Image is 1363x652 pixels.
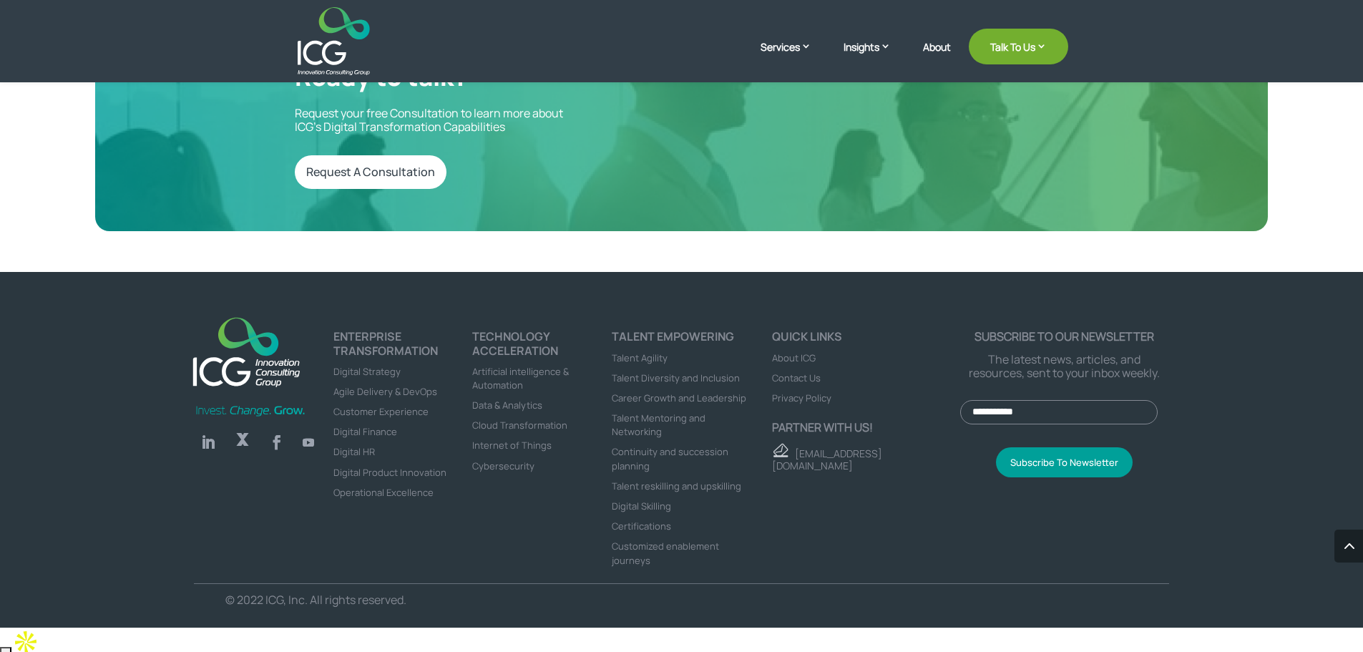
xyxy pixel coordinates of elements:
[333,425,397,438] a: Digital Finance
[772,443,788,457] img: email - ICG
[333,385,437,398] a: Agile Delivery & DevOps
[612,330,751,350] h4: Talent Empowering
[960,330,1169,344] p: Subscribe to our newsletter
[185,309,308,396] a: logo_footer
[772,351,816,364] a: About ICG
[333,405,429,418] a: Customer Experience
[772,391,831,404] a: Privacy Policy
[472,330,612,364] h4: TECHNOLOGY ACCELERATION
[612,445,728,472] a: Continuity and succession planning
[996,447,1133,477] button: Subscribe To Newsletter
[228,428,257,457] a: Follow on X
[844,39,905,75] a: Insights
[472,419,567,432] a: Cloud Transformation
[225,593,656,607] p: © 2022 ICG, Inc. All rights reserved.
[472,399,542,412] a: Data & Analytics
[297,431,320,454] a: Follow on Youtube
[612,500,671,512] a: Digital Skilling
[772,421,960,434] p: Partner with us!
[923,42,951,75] a: About
[612,351,668,364] a: Talent Agility
[761,39,826,75] a: Services
[1125,497,1363,652] iframe: Chat Widget
[298,7,370,75] img: ICG
[612,412,705,438] a: Talent Mentoring and Networking
[612,371,740,384] a: Talent Diversity and Inclusion
[960,353,1169,380] p: The latest news, articles, and resources, sent to your inbox weekly.
[194,404,307,418] img: Invest-Change-Grow-Green
[969,29,1068,64] a: Talk To Us
[772,330,960,350] h4: Quick links
[263,428,291,457] a: Follow on Facebook
[333,330,473,364] h4: ENTERPRISE TRANSFORMATION
[185,309,308,393] img: ICG-new logo (1)
[472,459,534,472] a: Cybersecurity
[295,155,446,189] a: Request A Consultation
[472,439,552,452] a: Internet of Things
[612,520,671,532] a: Certifications
[333,365,401,378] a: Digital Strategy
[612,391,746,404] a: Career Growth and Leadership
[472,365,569,391] a: Artificial intelligence & Automation
[772,371,821,384] a: Contact Us
[612,540,719,566] a: Customized enablement journeys
[333,445,375,458] a: Digital HR
[1010,456,1118,469] span: Subscribe To Newsletter
[194,428,223,457] a: Follow on LinkedIn
[333,466,446,479] a: Digital Product Innovation
[333,486,434,499] a: Operational Excellence
[772,447,882,472] a: [EMAIL_ADDRESS][DOMAIN_NAME]
[612,480,741,492] a: Talent reskilling and upskilling
[295,107,660,134] p: Request your free Consultation to learn more about ICG’s Digital Transformation Capabilities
